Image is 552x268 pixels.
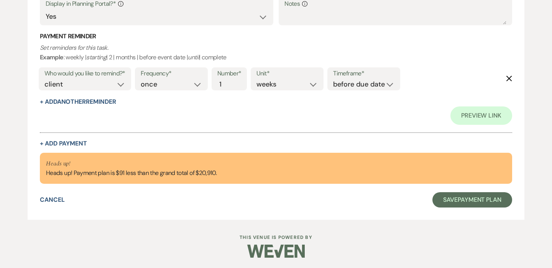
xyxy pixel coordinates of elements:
[40,141,87,147] button: + Add Payment
[40,44,108,52] i: Set reminders for this task.
[333,68,394,79] label: Timeframe*
[40,43,512,62] p: : weekly | | 2 | months | before event date | | complete
[40,53,64,61] b: Example
[217,68,242,79] label: Number*
[40,32,512,41] h3: Payment Reminder
[141,68,202,79] label: Frequency*
[450,106,512,125] a: Preview Link
[256,68,318,79] label: Unit*
[44,68,125,79] label: Who would you like to remind?*
[40,99,116,105] button: + AddAnotherReminder
[86,53,106,61] i: starting
[188,53,199,61] i: until
[46,159,217,169] p: Heads up!
[432,192,512,208] button: SavePayment Plan
[247,238,305,265] img: Weven Logo
[40,197,65,203] button: Cancel
[46,159,217,178] div: Heads up! Payment plan is $91 less than the grand total of $20,910.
